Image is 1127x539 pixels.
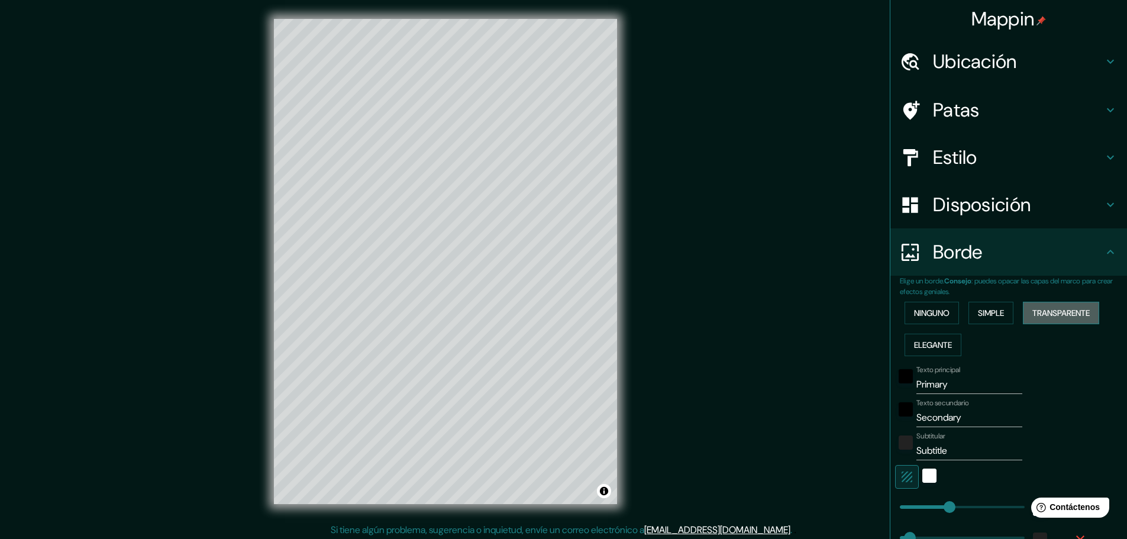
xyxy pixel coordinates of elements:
[1036,16,1046,25] img: pin-icon.png
[933,192,1031,217] font: Disposición
[968,302,1013,324] button: Simple
[899,435,913,450] button: color-222222
[900,276,944,286] font: Elige un borde.
[890,134,1127,181] div: Estilo
[905,334,961,356] button: Elegante
[933,49,1017,74] font: Ubicación
[944,276,971,286] font: Consejo
[900,276,1113,296] font: : puedes opacar las capas del marco para crear efectos geniales.
[899,369,913,383] button: negro
[899,402,913,417] button: negro
[890,228,1127,276] div: Borde
[890,86,1127,134] div: Patas
[644,524,790,536] a: [EMAIL_ADDRESS][DOMAIN_NAME]
[890,38,1127,85] div: Ubicación
[905,302,959,324] button: Ninguno
[933,240,983,264] font: Borde
[971,7,1035,31] font: Mappin
[922,469,937,483] button: blanco
[978,308,1004,318] font: Simple
[1032,308,1090,318] font: Transparente
[597,484,611,498] button: Activar o desactivar atribución
[914,340,952,350] font: Elegante
[933,98,980,122] font: Patas
[890,181,1127,228] div: Disposición
[1022,493,1114,526] iframe: Lanzador de widgets de ayuda
[331,524,644,536] font: Si tiene algún problema, sugerencia o inquietud, envíe un correo electrónico a
[794,523,796,536] font: .
[916,398,969,408] font: Texto secundario
[792,523,794,536] font: .
[790,524,792,536] font: .
[916,365,960,375] font: Texto principal
[933,145,977,170] font: Estilo
[916,431,945,441] font: Subtitular
[1023,302,1099,324] button: Transparente
[914,308,950,318] font: Ninguno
